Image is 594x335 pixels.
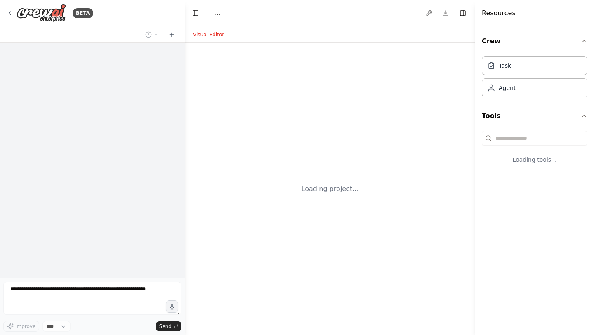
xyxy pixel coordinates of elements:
[482,149,587,170] div: Loading tools...
[215,9,220,17] span: ...
[499,84,516,92] div: Agent
[166,300,178,313] button: Click to speak your automation idea
[457,7,469,19] button: Hide right sidebar
[482,104,587,127] button: Tools
[142,30,162,40] button: Switch to previous chat
[499,61,511,70] div: Task
[15,323,35,330] span: Improve
[73,8,93,18] div: BETA
[156,321,181,331] button: Send
[3,321,39,332] button: Improve
[190,7,201,19] button: Hide left sidebar
[165,30,178,40] button: Start a new chat
[482,8,516,18] h4: Resources
[188,30,229,40] button: Visual Editor
[302,184,359,194] div: Loading project...
[159,323,172,330] span: Send
[482,127,587,177] div: Tools
[215,9,220,17] nav: breadcrumb
[482,30,587,53] button: Crew
[482,53,587,104] div: Crew
[16,4,66,22] img: Logo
